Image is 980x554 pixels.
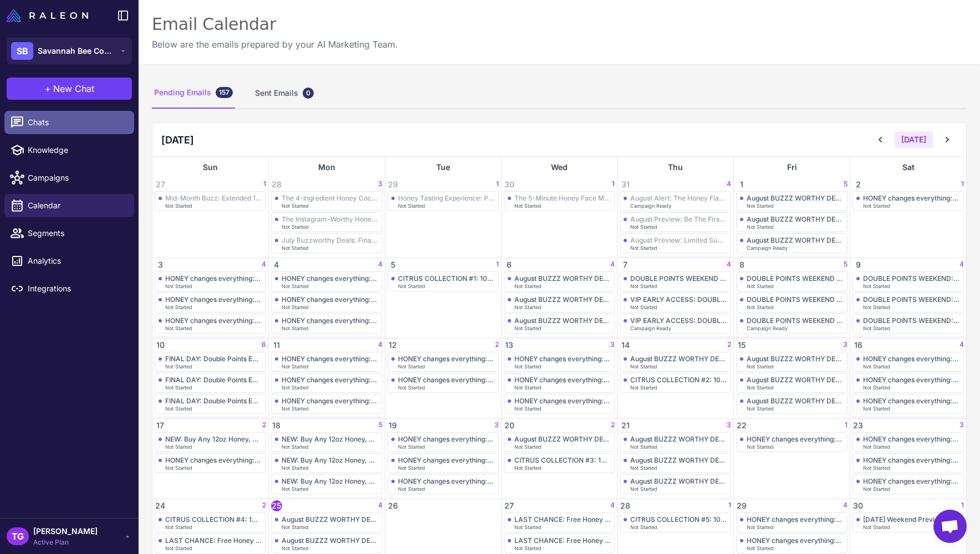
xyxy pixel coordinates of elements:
span: Not Started [630,465,657,470]
div: August Preview: Be The First To Know What's Coming [630,215,727,223]
div: August BUZZZ WORTHY DEALS #2: 10% Off Honeycomb Collection [630,355,727,363]
div: HONEY changes everything: Geography Series - The Tupelo Swamp Story [863,194,960,202]
div: August BUZZZ WORTHY DEALS #3: 10% Off Whipped Honey Collection [514,435,611,443]
div: SB [11,42,33,60]
span: 1 [612,179,615,190]
p: Below are the emails prepared by your AI Marketing Team. [152,38,398,51]
button: +New Chat [7,78,132,100]
div: CITRUS COLLECTION #2: 10% Off Citrus Royal Jelly Body Butter [630,376,727,384]
div: HONEY changes everything: Recipe Series - Summer Sips [282,295,379,304]
div: DOUBLE POINTS WEEKEND: DAY 2 FAVORITES! [863,274,960,283]
span: 3 [155,259,166,270]
div: Thu [617,157,733,178]
div: +1 [620,255,731,268]
span: 4 [378,500,382,511]
div: HONEY changes everything: Geography Series - The Acacia Forests of Europe [863,477,960,485]
span: 1 [961,500,964,511]
span: Not Started [630,224,657,229]
span: Active Plan [33,537,98,547]
div: Honey Tasting Experience: Premium Flavor Journeys [398,194,495,202]
div: August BUZZZ WORTHY DEALS: This Month's Offers Revealed! [747,236,844,244]
span: Not Started [747,546,774,551]
a: Open chat [933,510,967,543]
a: Chats [4,111,134,134]
span: Campaign Ready [747,326,788,331]
div: Sun [152,157,268,178]
span: 15 [736,340,747,351]
span: 4 [378,259,382,270]
div: +1 [853,336,964,348]
span: 3 [378,179,382,190]
div: DOUBLE POINTS WEEKEND: DAY 2 FAVORITES! [863,316,960,325]
div: FINAL DAY: Double Points End Tonight! [165,376,262,384]
div: HONEY changes everything: Geography Series - The Lavender Fields of [GEOGRAPHIC_DATA] [282,355,379,363]
span: Campaigns [28,172,125,184]
span: 14 [620,340,631,351]
div: Tue [385,157,501,178]
span: Campaign Ready [747,245,788,250]
span: Not Started [747,305,774,310]
span: Not Started [165,444,192,449]
span: 3 [727,420,731,431]
div: Wed [502,157,617,178]
span: Not Started [863,284,890,289]
span: Not Started [282,326,309,331]
div: DOUBLE POINTS WEEKEND NOW LIVE! [747,316,844,325]
span: 30 [853,500,864,511]
span: 26 [387,500,399,511]
span: Integrations [28,283,125,295]
span: 30 [504,179,515,190]
div: LAST CHANCE: Free Honey Dipper Offer Ends [DATE]! [165,536,262,545]
div: HONEY changes everything: The Raw Honeycomb Revolution [398,355,495,363]
span: Not Started [514,406,542,411]
span: 4 [610,500,615,511]
span: Not Started [165,465,192,470]
span: + [45,82,51,95]
div: LAST CHANCE: Free Honey Dipper Offer Ends [DATE]! [514,536,611,545]
div: +1 [271,416,382,428]
div: Pending Emails [152,78,235,109]
div: HONEY changes everything: The Hot Honey Transformation [747,435,844,443]
span: 1 [845,420,848,431]
span: 4 [271,259,282,270]
div: HONEY changes everything: Geography Series - The Tupelo Swamp Story [165,274,262,283]
span: 2 [262,500,266,511]
span: Not Started [165,546,192,551]
span: 5 [844,259,848,270]
div: August BUZZZ WORTHY DEALS: This Month's Offers Revealed! [747,194,844,202]
span: Campaign Ready [630,203,671,208]
span: 9 [853,259,864,270]
div: HONEY changes everything: Geography Series - The Tupelo Swamp Story [165,295,262,304]
span: 29 [736,500,747,511]
h2: [DATE] [161,132,194,147]
span: Not Started [398,385,425,390]
span: Not Started [514,203,542,208]
div: CITRUS COLLECTION #1: 10% Off Orange Blossom Honey [398,274,495,283]
div: CITRUS COLLECTION #5: 10% Off Citrus Beeswax [MEDICAL_DATA] [630,515,727,524]
span: 6 [262,340,266,351]
span: Not Started [630,486,657,491]
div: +1 [271,336,382,348]
span: Not Started [630,525,657,530]
span: Not Started [747,203,774,208]
span: Not Started [630,305,657,310]
span: Not Started [630,284,657,289]
span: 4 [610,259,615,270]
span: 5 [844,179,848,190]
span: Not Started [514,444,542,449]
span: Analytics [28,255,125,267]
span: 2 [495,340,499,351]
div: HONEY changes everything: Recipe Series - Dessert Magic [514,355,611,363]
span: 12 [387,340,399,351]
div: HONEY changes everything: Geography Series - The Orange [PERSON_NAME] of [GEOGRAPHIC_DATA] [165,456,262,464]
div: HONEY changes everything: The Skin Transformation Story [747,515,844,524]
span: 1 [736,179,747,190]
span: 27 [155,179,166,190]
div: NEW: Buy Any 12oz Honey, Get a FREE Honey Dipper! [282,477,379,485]
span: 1 [496,179,499,190]
div: +1 [620,336,731,348]
span: 28 [620,500,631,511]
span: Not Started [863,326,890,331]
span: 16 [853,340,864,351]
div: +1 [853,416,964,428]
